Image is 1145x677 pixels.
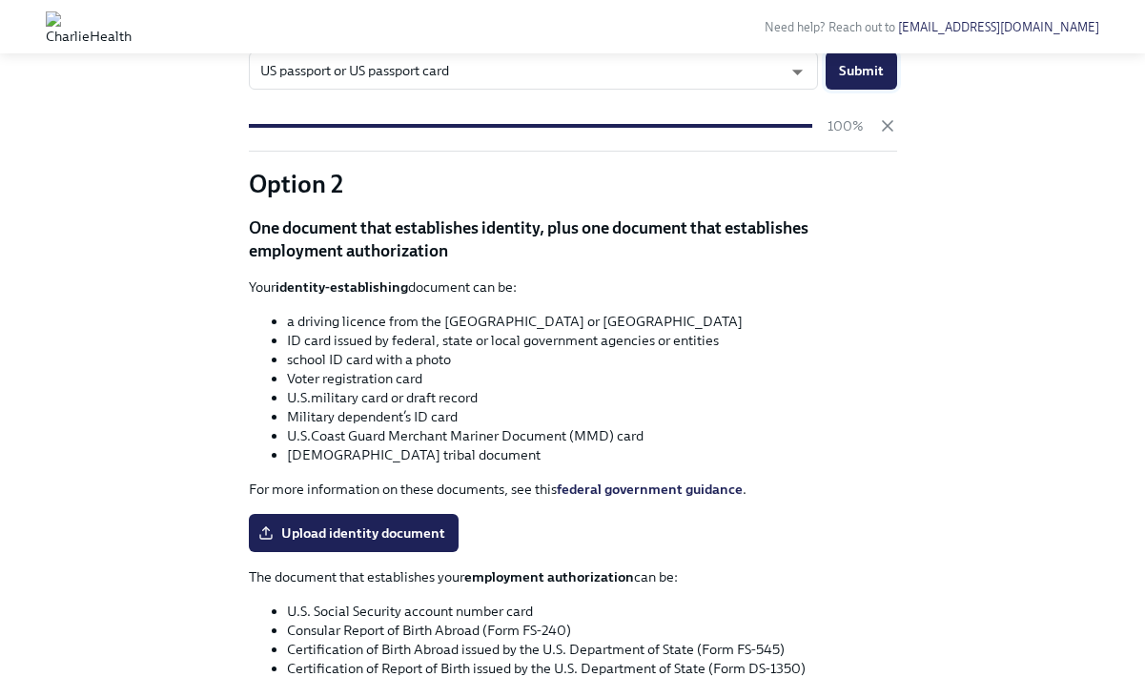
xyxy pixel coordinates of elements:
p: One document that establishes identity, plus one document that establishes employment authorization [249,216,897,262]
li: Consular Report of Birth Abroad (Form FS-240) [287,621,897,640]
button: Cancel [878,116,897,135]
span: Need help? Reach out to [765,20,1099,34]
li: U.S.Coast Guard Merchant Mariner Document (MMD) card [287,426,897,445]
p: Your document can be: [249,277,897,297]
a: federal government guidance [557,481,743,498]
li: a driving licence from the [GEOGRAPHIC_DATA] or [GEOGRAPHIC_DATA] [287,312,897,331]
li: school ID card with a photo [287,350,897,369]
p: 100% [828,116,863,135]
a: [EMAIL_ADDRESS][DOMAIN_NAME] [898,20,1099,34]
li: U.S.military card or draft record [287,388,897,407]
p: The document that establishes your can be: [249,567,897,586]
span: Upload identity document [262,523,445,543]
li: U.S. Social Security account number card [287,602,897,621]
img: CharlieHealth [46,11,132,42]
strong: employment authorization [464,568,634,585]
strong: identity-establishing [276,278,408,296]
li: Voter registration card [287,369,897,388]
p: For more information on these documents, see this . [249,480,897,499]
label: Upload identity document [249,514,459,552]
li: ID card issued by federal, state or local government agencies or entities [287,331,897,350]
li: [DEMOGRAPHIC_DATA] tribal document [287,445,897,464]
p: Option 2 [249,167,897,201]
span: Submit [839,61,884,80]
div: US passport or US passport card [249,51,818,90]
li: Military dependent’s ID card [287,407,897,426]
button: Submit [826,51,897,90]
li: Certification of Birth Abroad issued by the U.S. Department of State (Form FS-545) [287,640,897,659]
